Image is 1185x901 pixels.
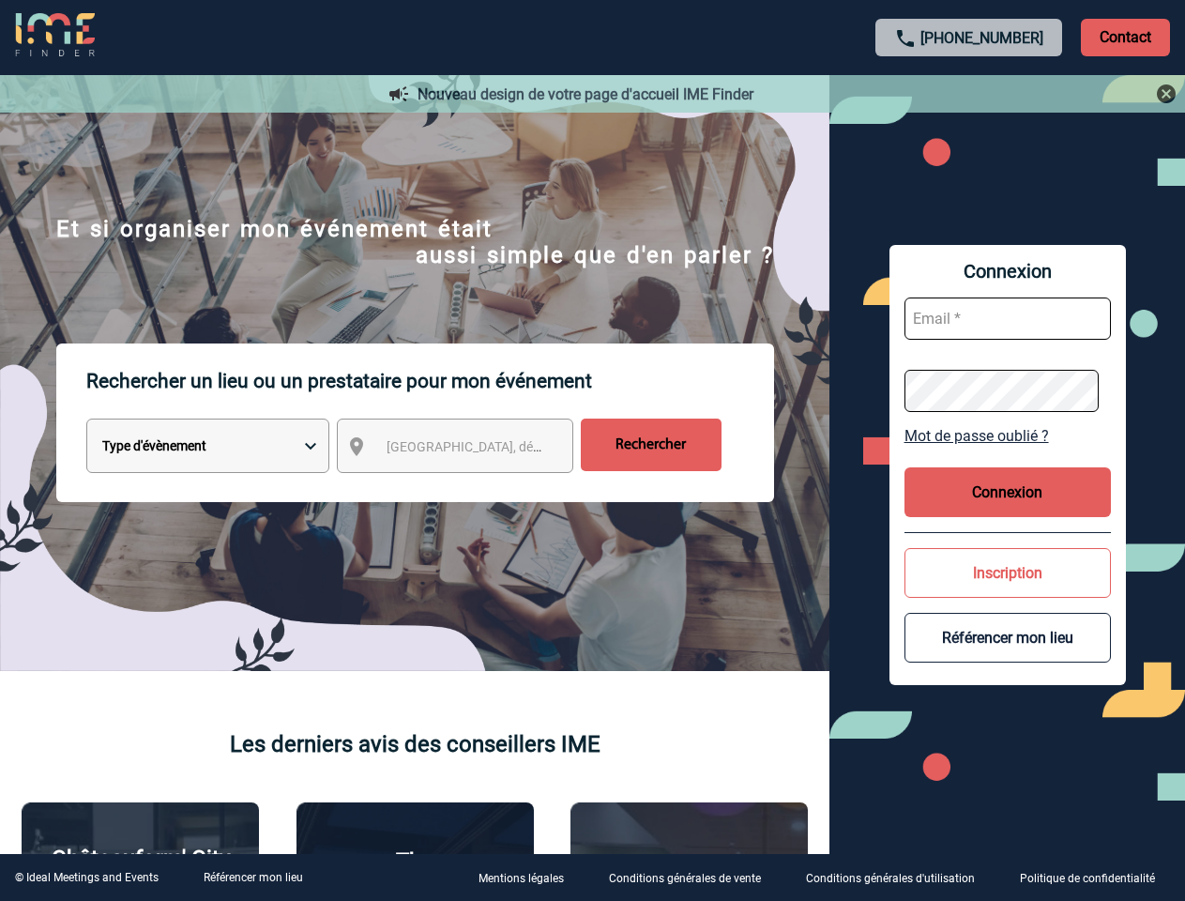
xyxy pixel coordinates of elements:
p: Politique de confidentialité [1020,873,1155,886]
a: Mentions légales [463,869,594,887]
a: Référencer mon lieu [204,871,303,884]
a: Conditions générales de vente [594,869,791,887]
p: Mentions légales [479,873,564,886]
p: Conditions générales de vente [609,873,761,886]
a: Politique de confidentialité [1005,869,1185,887]
p: Conditions générales d'utilisation [806,873,975,886]
a: Conditions générales d'utilisation [791,869,1005,887]
div: © Ideal Meetings and Events [15,871,159,884]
